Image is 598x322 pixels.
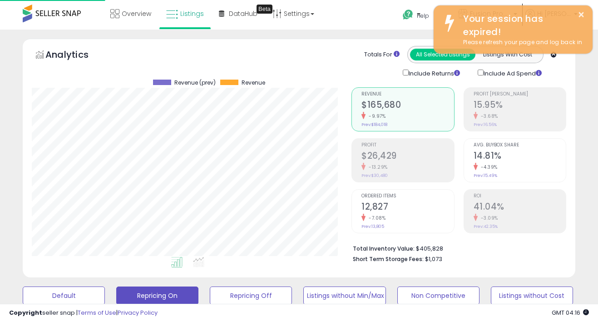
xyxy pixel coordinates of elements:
span: $1,073 [425,255,442,263]
span: Avg. Buybox Share [474,143,566,148]
h2: 14.81% [474,151,566,163]
div: Totals For [364,50,400,59]
small: -13.29% [366,164,388,171]
button: Repricing Off [210,287,292,305]
h2: 12,827 [361,201,454,214]
div: Please refresh your page and log back in [456,38,586,47]
h2: $26,429 [361,151,454,163]
span: Help [417,12,429,20]
small: -7.08% [366,215,385,221]
div: Tooltip anchor [257,5,272,14]
small: -3.09% [478,215,498,221]
button: Default [23,287,105,305]
h5: Analytics [45,48,106,63]
span: Listings [180,9,204,18]
small: -3.68% [478,113,498,120]
span: Revenue (prev) [174,80,216,86]
a: Terms of Use [78,308,116,317]
i: Get Help [402,9,414,20]
b: Total Inventory Value: [353,245,415,252]
small: Prev: 16.56% [474,122,497,127]
h2: $165,680 [361,100,454,112]
h2: 41.04% [474,201,566,214]
div: Include Ad Spend [471,68,556,78]
small: -4.39% [478,164,498,171]
small: Prev: $184,018 [361,122,387,127]
small: Prev: 42.35% [474,224,498,229]
a: Privacy Policy [118,308,158,317]
button: All Selected Listings [410,49,475,60]
small: Prev: 13,805 [361,224,384,229]
span: 2025-09-12 04:16 GMT [552,308,589,317]
span: Revenue [242,80,265,86]
button: Non Competitive [397,287,479,305]
span: Revenue [361,92,454,97]
div: Include Returns [396,68,471,78]
div: Your session has expired! [456,12,586,38]
span: Profit [PERSON_NAME] [474,92,566,97]
small: Prev: 15.49% [474,173,497,178]
span: ROI [474,194,566,199]
a: Help [395,2,450,30]
li: $405,828 [353,242,559,253]
button: Repricing On [116,287,198,305]
button: Listings without Min/Max [303,287,385,305]
span: Overview [122,9,151,18]
div: seller snap | | [9,309,158,317]
button: × [578,9,585,20]
span: Profit [361,143,454,148]
b: Short Term Storage Fees: [353,255,424,263]
small: Prev: $30,480 [361,173,388,178]
button: Listings without Cost [491,287,573,305]
button: Listings With Cost [475,49,540,60]
strong: Copyright [9,308,42,317]
span: Ordered Items [361,194,454,199]
small: -9.97% [366,113,385,120]
span: DataHub [229,9,257,18]
h2: 15.95% [474,100,566,112]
